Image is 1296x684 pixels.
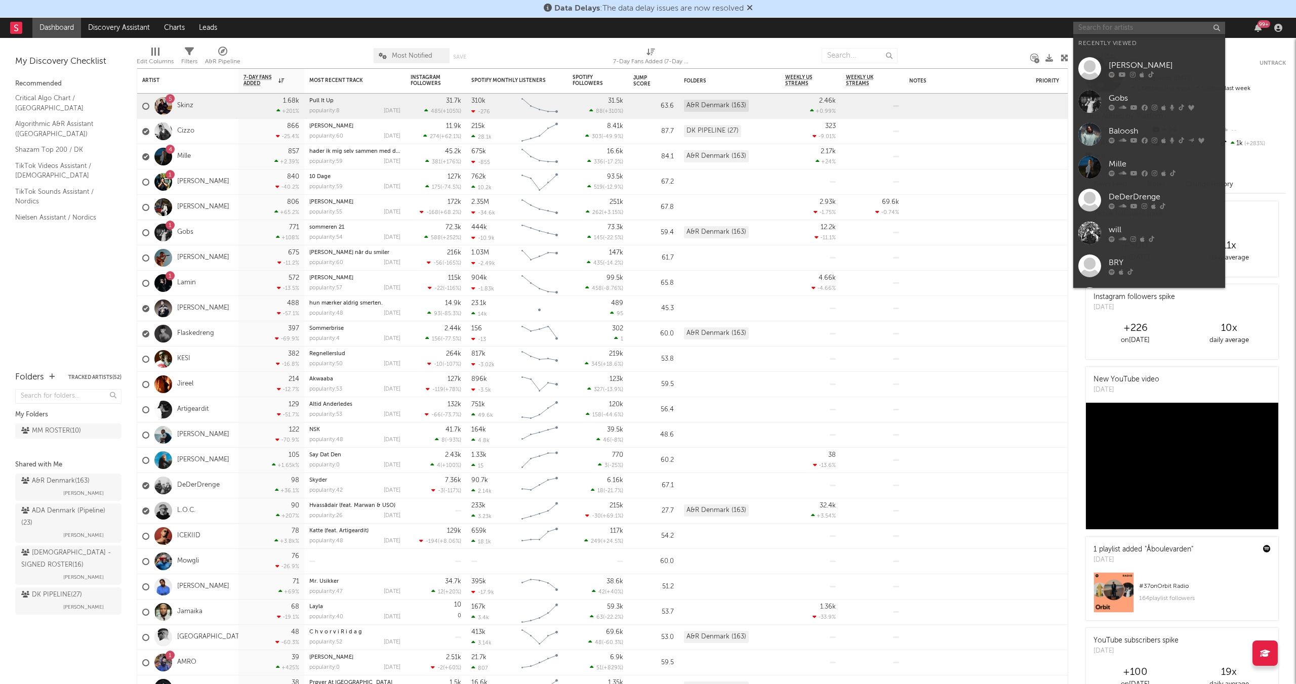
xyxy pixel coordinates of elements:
span: [PERSON_NAME] [63,571,104,583]
div: ( ) [585,133,623,140]
a: Skyder [309,478,327,483]
div: ADA Denmark (Pipeline) ( 23 ) [21,505,113,529]
div: A&R Pipeline [205,43,240,72]
div: Folders [684,78,760,84]
button: Untrack [1260,58,1286,68]
div: 8.41k [607,123,623,130]
span: 381 [432,159,441,165]
div: ( ) [420,209,461,216]
div: ( ) [423,133,461,140]
a: [DEMOGRAPHIC_DATA] - SIGNED ROSTER(16)[PERSON_NAME] [15,545,121,585]
a: Charts [157,18,192,38]
div: 12.2k [821,224,836,231]
div: 172k [448,199,461,205]
div: 572 [289,275,299,281]
div: +201 % [276,108,299,114]
a: DK PIPELINE(27)[PERSON_NAME] [15,587,121,615]
svg: Chart title [517,169,562,195]
a: TikTok Videos Assistant / [DEMOGRAPHIC_DATA] [15,160,111,181]
span: 145 [594,235,603,241]
div: -11.1 % [815,234,836,241]
div: ( ) [424,108,461,114]
a: Nielsen Assistant / Nordics [15,212,111,223]
div: My Discovery Checklist [15,56,121,68]
a: Critical Algo Chart / [GEOGRAPHIC_DATA] [15,93,111,113]
div: -34.6k [471,209,495,216]
a: Artigeardit [177,405,209,414]
div: sommeren 21 [309,225,400,230]
div: [DATE] [384,285,400,291]
a: Flaskedreng [177,329,214,338]
div: 840 [287,174,299,180]
span: 435 [593,261,603,266]
div: 99.5k [606,275,623,281]
div: ( ) [587,184,623,190]
div: Priority [1036,78,1076,84]
div: -9.01 % [813,133,836,140]
div: 84.1 [633,151,674,163]
span: -85.3 % [442,311,460,317]
a: Jamaika [177,608,202,616]
div: ( ) [425,158,461,165]
a: Cizzo [177,127,194,136]
svg: Chart title [517,245,562,271]
svg: Chart title [517,296,562,321]
div: Recommended [15,78,121,90]
a: [PERSON_NAME] [1073,52,1225,85]
div: -10.9k [471,235,495,241]
span: -22.5 % [604,235,622,241]
span: -49.9 % [603,134,622,140]
a: NSK [309,427,320,433]
div: 65.8 [633,277,674,289]
a: Gobs [1073,85,1225,118]
div: 69.6k [882,199,899,205]
span: 175 [432,185,440,190]
div: 63.6 [633,100,674,112]
span: 336 [594,159,603,165]
a: Regnellerslud [309,351,345,357]
div: 67.8 [633,201,674,213]
span: 95 [617,311,623,317]
span: Weekly UK Streams [846,74,884,87]
a: Sommerbrise [309,326,344,331]
div: 7-Day Fans Added (7-Day Fans Added) [613,56,689,68]
div: Spotify Followers [573,74,608,87]
button: Save [453,54,466,60]
div: 10 Dage [309,174,400,180]
span: 303 [592,134,601,140]
div: 216k [447,249,461,256]
div: 675k [471,148,486,155]
span: -116 % [444,286,460,291]
a: DeDerDrenge [177,481,220,490]
button: Tracked Artists(52) [68,375,121,380]
div: -1.75 % [814,209,836,216]
a: Altid Anderledes [309,402,352,407]
div: popularity: 60 [309,134,343,139]
span: +283 % [1243,141,1265,147]
div: Zemër Ty [309,199,400,205]
div: Edit Columns [137,56,174,68]
div: [DATE] [384,184,400,190]
div: popularity: 57 [309,285,342,291]
div: -25.4 % [276,133,299,140]
div: 45.2k [445,148,461,155]
div: [DATE] [384,108,400,114]
button: 99+ [1254,24,1262,32]
div: popularity: 55 [309,209,342,215]
a: Hvassådair (feat. Marwan & USO) [309,503,395,508]
svg: Chart title [517,195,562,220]
span: 262 [592,210,602,216]
input: Search... [822,48,898,63]
div: Elsker når du smiler [309,250,400,255]
span: 588 [431,235,441,241]
div: Pull It Up [309,98,400,104]
span: 519 [594,185,603,190]
a: L.O.C. [177,506,195,515]
div: +24 % [816,158,836,165]
span: 485 [431,109,441,114]
div: MM ROSTER ( 10 ) [21,425,81,437]
div: 14.9k [445,300,461,307]
div: 806 [287,199,299,205]
a: ICEKIID [177,532,200,540]
div: Notes [909,78,1010,84]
